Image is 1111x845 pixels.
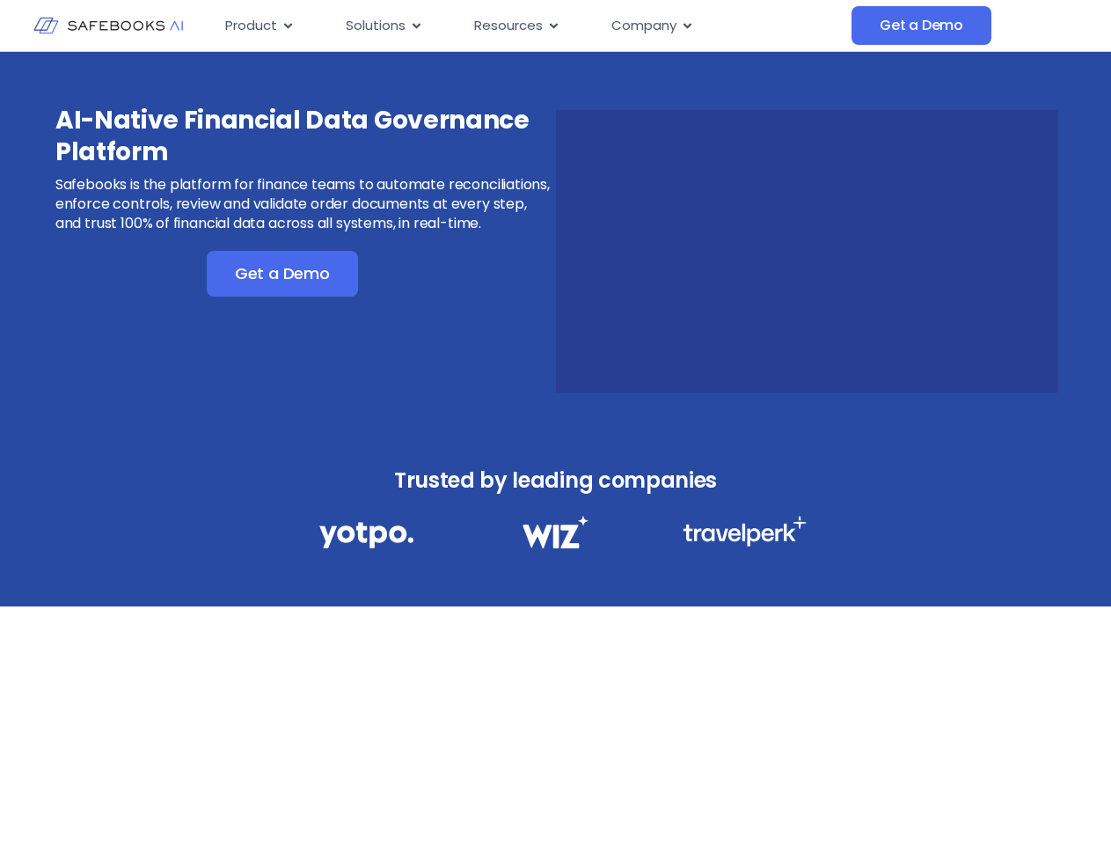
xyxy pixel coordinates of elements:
span: Get a Demo [235,265,330,283]
a: Get a Demo [207,251,358,297]
span: Resources [474,16,543,36]
img: Financial Data Governance 2 [514,516,596,548]
nav: Menu [211,9,852,43]
img: Financial Data Governance 3 [683,516,807,547]
span: Company [611,16,676,36]
span: Get a Demo [880,17,963,34]
span: Solutions [346,16,406,36]
span: Product [225,16,277,36]
h3: AI-Native Financial Data Governance Platform [55,105,553,168]
div: Menu Toggle [211,9,852,43]
a: Get a Demo [852,6,991,45]
p: Safebooks is the platform for finance teams to automate reconciliations, enforce controls, review... [55,175,553,233]
img: Financial Data Governance 1 [319,516,413,554]
h3: Trusted by leading companies [281,463,831,498]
